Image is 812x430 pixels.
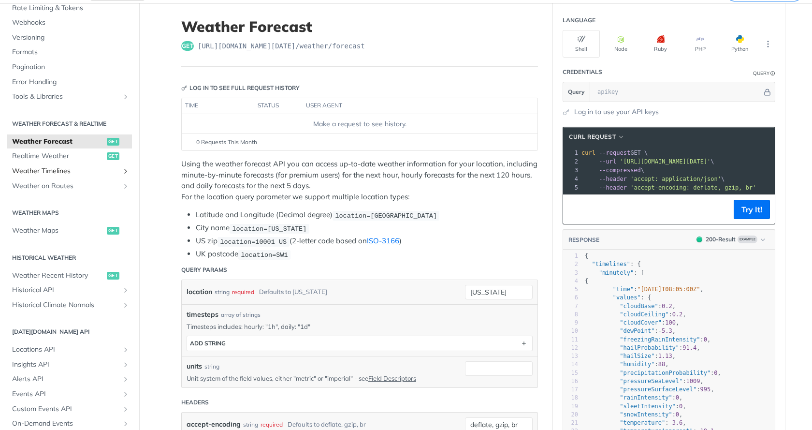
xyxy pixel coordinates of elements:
[122,301,130,309] button: Show subpages for Historical Climate Normals
[7,15,132,30] a: Webhooks
[12,271,104,281] span: Weather Recent History
[585,344,700,351] span: : ,
[753,70,775,77] div: QueryInformation
[12,285,119,295] span: Historical API
[7,342,132,357] a: Locations APIShow subpages for Locations API
[122,346,130,354] button: Show subpages for Locations API
[585,252,588,259] span: {
[7,298,132,312] a: Historical Climate NormalsShow subpages for Historical Climate Normals
[368,374,416,382] a: Field Descriptors
[563,277,578,285] div: 4
[585,286,704,293] span: : ,
[181,85,187,91] svg: Key
[602,30,639,58] button: Node
[7,387,132,401] a: Events APIShow subpages for Events API
[734,200,770,219] button: Try It!
[565,132,628,142] button: cURL Request
[12,18,130,28] span: Webhooks
[220,238,287,245] span: location=10001 US
[585,311,686,318] span: : ,
[620,319,662,326] span: "cloudCover"
[706,235,736,244] div: 200 - Result
[122,286,130,294] button: Show subpages for Historical API
[563,260,578,268] div: 2
[585,419,686,426] span: : ,
[581,149,648,156] span: GET \
[592,261,630,267] span: "timelines"
[585,370,721,376] span: : ,
[12,3,130,13] span: Rate Limiting & Tokens
[7,208,132,217] h2: Weather Maps
[122,93,130,101] button: Show subpages for Tools & Libraries
[7,402,132,416] a: Custom Events APIShow subpages for Custom Events API
[232,225,306,232] span: location=[US_STATE]
[585,353,676,359] span: : ,
[599,149,630,156] span: --request
[753,70,769,77] div: Query
[620,311,668,318] span: "cloudCeiling"
[563,311,578,319] div: 8
[190,340,226,347] div: ADD string
[12,360,119,370] span: Insights API
[662,327,672,334] span: 5.3
[7,149,132,163] a: Realtime Weatherget
[563,252,578,260] div: 1
[7,253,132,262] h2: Historical Weather
[563,336,578,344] div: 11
[704,336,707,343] span: 0
[658,327,662,334] span: -
[585,378,704,385] span: : ,
[187,322,533,331] p: Timesteps includes: hourly: "1h", daily: "1d"
[181,159,538,202] p: Using the weather forecast API you can access up-to-date weather information for your location, i...
[241,251,288,258] span: location=SW1
[700,386,710,393] span: 995
[181,84,300,92] div: Log in to see full request history
[12,419,119,429] span: On-Demand Events
[367,236,399,245] a: ISO-3166
[187,285,212,299] label: location
[630,176,721,182] span: 'accept: application/json'
[563,344,578,352] div: 12
[12,47,130,57] span: Formats
[620,378,682,385] span: "pressureSeaLevel"
[259,285,327,299] div: Defaults to [US_STATE]
[593,82,762,102] input: apikey
[620,394,672,401] span: "rainIntensity"
[585,261,641,267] span: : {
[563,327,578,335] div: 10
[563,369,578,377] div: 15
[599,184,627,191] span: --header
[563,411,578,419] div: 20
[599,176,627,182] span: --header
[232,285,254,299] div: required
[7,134,132,149] a: Weather Forecastget
[672,419,683,426] span: 3.6
[107,138,119,146] span: get
[12,226,104,236] span: Weather Maps
[679,403,682,410] span: 0
[563,68,602,76] div: Credentials
[12,389,119,399] span: Events API
[122,390,130,398] button: Show subpages for Events API
[613,286,634,293] span: "time"
[658,353,672,359] span: 1.13
[12,181,119,191] span: Weather on Routes
[620,419,665,426] span: "temperature"
[672,311,683,318] span: 0.2
[335,212,437,219] span: location=[GEOGRAPHIC_DATA]
[563,175,580,183] div: 4
[686,378,700,385] span: 1009
[620,403,676,410] span: "sleetIntensity"
[12,404,119,414] span: Custom Events API
[599,167,641,174] span: --compressed
[187,361,202,371] label: units
[7,179,132,193] a: Weather on RoutesShow subpages for Weather on Routes
[581,149,595,156] span: curl
[642,30,679,58] button: Ruby
[585,294,651,301] span: : {
[563,30,600,58] button: Shell
[563,402,578,411] div: 19
[563,377,578,386] div: 16
[254,98,303,114] th: status
[764,40,772,48] svg: More ellipsis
